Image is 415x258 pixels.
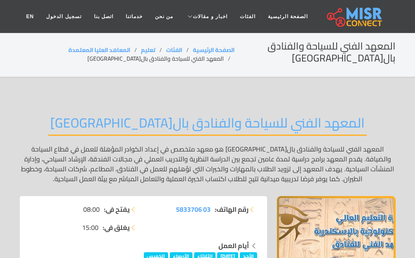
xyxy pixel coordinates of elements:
a: تسجيل الدخول [40,9,87,24]
a: 03 5833706 [176,204,211,214]
a: الصفحة الرئيسية [262,9,314,24]
a: الفئات [234,9,262,24]
span: اخبار و مقالات [193,13,227,20]
strong: يغلق في: [103,222,130,232]
a: اخبار و مقالات [179,9,234,24]
a: من نحن [149,9,179,24]
a: EN [20,9,40,24]
h2: المعهد الفني للسياحة والفنادق بال[GEOGRAPHIC_DATA] [234,40,395,64]
img: main.misr_connect [327,6,382,27]
a: خدماتنا [120,9,149,24]
a: الفئات [166,45,182,55]
a: اتصل بنا [88,9,120,24]
strong: رقم الهاتف: [215,204,249,214]
strong: يفتح في: [104,204,130,214]
span: 03 5833706 [176,203,211,215]
span: 15:00 [82,222,98,232]
a: الصفحة الرئيسية [193,45,234,55]
a: المعاهد العليا المعتمدة [68,45,130,55]
a: تعليم [141,45,155,55]
strong: أيام العمل [218,239,249,252]
li: المعهد الفني للسياحة والفنادق بال[GEOGRAPHIC_DATA] [87,54,234,63]
h2: المعهد الفني للسياحة والفنادق بال[GEOGRAPHIC_DATA] [48,115,367,136]
p: المعهد الفني للسياحة والفنادق بال[GEOGRAPHIC_DATA] هو معهد متخصص في إعداد الكوادر المؤهلة للعمل ف... [20,144,396,184]
span: 08:00 [83,204,100,214]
